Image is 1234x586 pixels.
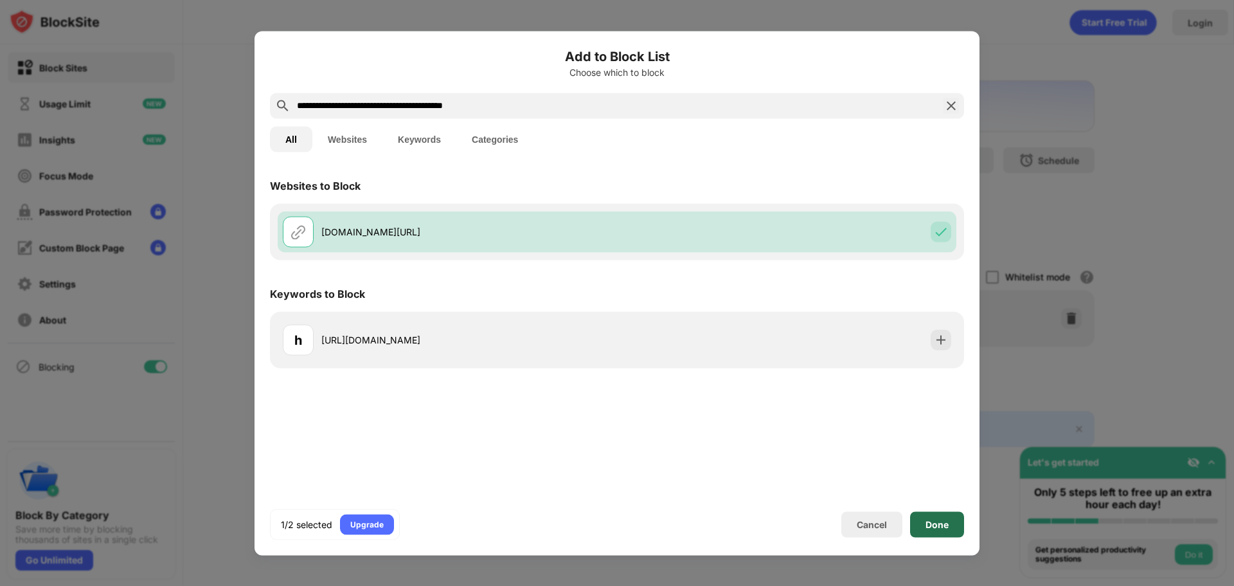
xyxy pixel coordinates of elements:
div: Choose which to block [270,67,964,77]
div: [DOMAIN_NAME][URL] [321,225,617,239]
div: [URL][DOMAIN_NAME] [321,333,617,347]
div: 1/2 selected [281,518,332,531]
div: Done [925,519,949,529]
button: Categories [456,126,533,152]
div: h [294,330,302,349]
div: Upgrade [350,518,384,531]
img: search-close [943,98,959,113]
div: Keywords to Block [270,287,365,300]
button: Keywords [382,126,456,152]
img: search.svg [275,98,291,113]
h6: Add to Block List [270,46,964,66]
div: Websites to Block [270,179,361,192]
div: Cancel [857,519,887,530]
button: All [270,126,312,152]
button: Websites [312,126,382,152]
img: url.svg [291,224,306,239]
